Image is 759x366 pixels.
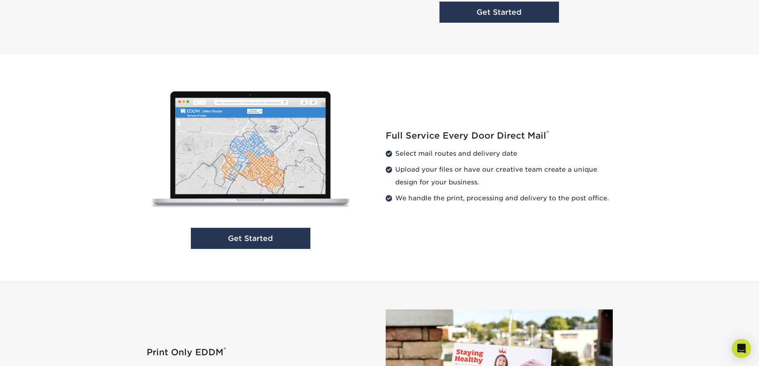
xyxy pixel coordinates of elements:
[386,147,613,160] li: Select mail routes and delivery date
[732,339,751,358] div: Open Intercom Messenger
[546,129,549,137] sup: ®
[191,228,310,249] a: Get Started
[224,346,226,354] sup: ®
[386,131,613,141] h2: Full Service Every Door Direct Mail
[141,83,361,218] img: Full Service Every Door Direct Mail
[386,192,613,205] li: We handle the print, processing and delivery to the post office.
[386,163,613,189] li: Upload your files or have our creative team create a unique design for your business.
[147,347,374,358] h2: Print Only EDDM
[439,2,559,23] a: Get Started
